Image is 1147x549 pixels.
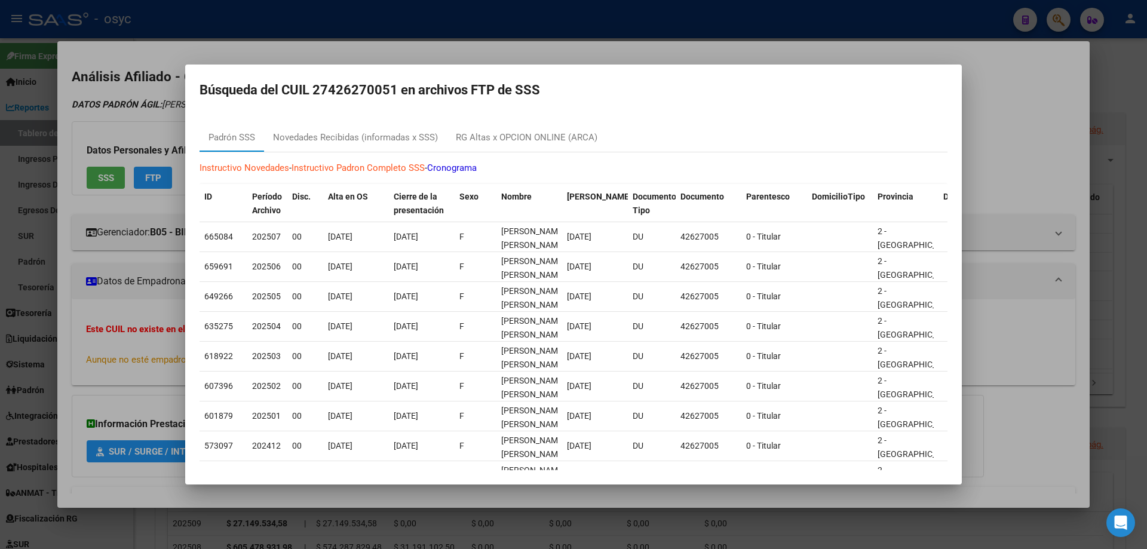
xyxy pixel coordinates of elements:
datatable-header-cell: Documento Tipo [628,184,676,223]
span: 0 - Titular [746,292,781,301]
span: 2 - [GEOGRAPHIC_DATA] [878,406,958,429]
span: [DATE] [567,441,591,450]
span: [DATE] [328,232,352,241]
span: F [459,321,464,331]
span: Alta en OS [328,192,368,201]
span: LOPEZ GILDA ALEJANDRA [501,376,565,399]
span: 635275 [204,321,233,331]
datatable-header-cell: Departamento [939,184,1004,223]
span: 2 - [GEOGRAPHIC_DATA] [878,376,958,399]
span: [DATE] [328,262,352,271]
div: 00 [292,349,318,363]
div: RG Altas x OPCION ONLINE (ARCA) [456,131,597,145]
span: [DATE] [394,381,418,391]
datatable-header-cell: Cierre de la presentación [389,184,455,223]
div: 42627005 [680,320,737,333]
span: Sexo [459,192,479,201]
h2: Búsqueda del CUIL 27426270051 en archivos FTP de SSS [200,79,947,102]
datatable-header-cell: Documento [676,184,741,223]
span: LOPEZ GILDA ALEJANDRA [501,226,565,250]
p: - - [200,161,947,175]
datatable-header-cell: ID [200,184,247,223]
span: Nombre [501,192,532,201]
div: DU [633,260,671,274]
div: 42627005 [680,290,737,303]
datatable-header-cell: Sexo [455,184,496,223]
span: [DATE] [394,321,418,331]
span: Período Archivo [252,192,282,215]
span: DomicilioTipo [812,192,865,201]
span: LOPEZ GILDA ALEJANDRA [501,316,565,339]
span: [DATE] [567,381,591,391]
span: F [459,262,464,271]
span: 202506 [252,262,281,271]
span: 202505 [252,292,281,301]
div: 42627005 [680,349,737,363]
a: Instructivo Novedades [200,162,289,173]
div: Open Intercom Messenger [1106,508,1135,537]
a: Instructivo Padron Completo SSS [292,162,425,173]
div: 00 [292,379,318,393]
datatable-header-cell: Alta en OS [323,184,389,223]
datatable-header-cell: Disc. [287,184,323,223]
span: ID [204,192,212,201]
span: 0 - Titular [746,351,781,361]
div: 42627005 [680,260,737,274]
span: Disc. [292,192,311,201]
span: 2 - [GEOGRAPHIC_DATA] [878,435,958,459]
div: 00 [292,230,318,244]
span: F [459,381,464,391]
span: 659691 [204,262,233,271]
span: [DATE] [394,411,418,421]
span: 202412 [252,441,281,450]
span: [DATE] [567,411,591,421]
div: 00 [292,260,318,274]
div: 00 [292,409,318,423]
span: 202501 [252,411,281,421]
div: 42627005 [680,379,737,393]
span: 2 - [GEOGRAPHIC_DATA] [878,316,958,339]
span: 202507 [252,232,281,241]
span: Documento [680,192,724,201]
div: DU [633,349,671,363]
span: [DATE] [394,292,418,301]
span: Parentesco [746,192,790,201]
span: LOPEZ GILDA ALEJANDRA [501,286,565,309]
div: 00 [292,469,318,483]
a: Cronograma [427,162,477,173]
div: 42627005 [680,230,737,244]
span: LOPEZ GILDA ALEJANDRA [501,346,565,369]
span: 618922 [204,351,233,361]
div: 42627005 [680,469,737,483]
div: Novedades Recibidas (informadas x SSS) [273,131,438,145]
div: 00 [292,439,318,453]
span: 0 - Titular [746,411,781,421]
span: 665084 [204,232,233,241]
datatable-header-cell: Nombre [496,184,562,223]
span: 0 - Titular [746,321,781,331]
div: DU [633,290,671,303]
span: 2 - [GEOGRAPHIC_DATA] [878,346,958,369]
datatable-header-cell: Período Archivo [247,184,287,223]
span: Departamento [943,192,998,201]
span: 573097 [204,441,233,450]
span: 601879 [204,411,233,421]
div: DU [633,230,671,244]
span: F [459,441,464,450]
span: 0 - Titular [746,262,781,271]
span: [DATE] [328,292,352,301]
datatable-header-cell: Provincia [873,184,939,223]
div: DU [633,409,671,423]
div: 42627005 [680,439,737,453]
span: [DATE] [567,262,591,271]
span: 202502 [252,381,281,391]
span: 607396 [204,381,233,391]
span: [DATE] [394,441,418,450]
span: 2 - [GEOGRAPHIC_DATA] [878,286,958,309]
span: [PERSON_NAME]. [567,192,634,201]
span: F [459,411,464,421]
span: 0 - Titular [746,441,781,450]
span: LOPEZ GILDA ALEJANDRA [501,435,565,459]
div: DU [633,469,671,483]
datatable-header-cell: Fecha Nac. [562,184,628,223]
